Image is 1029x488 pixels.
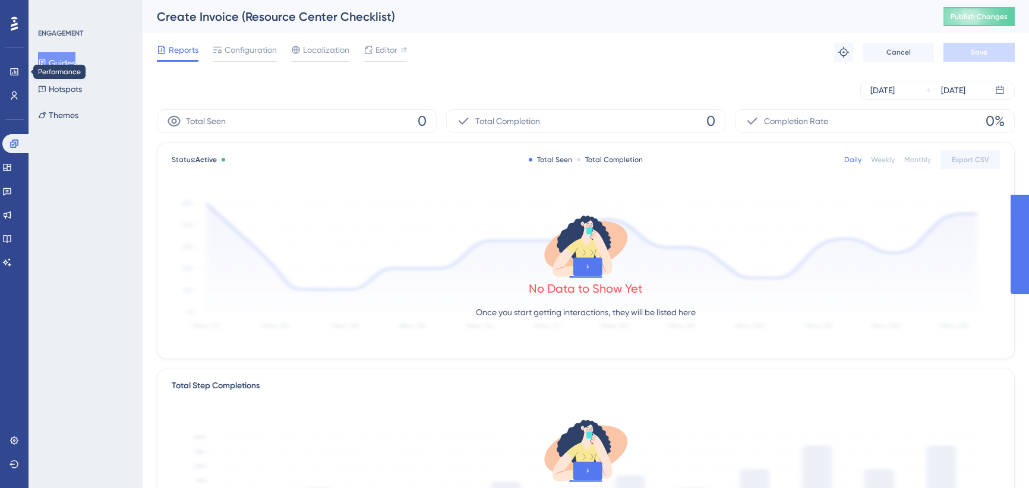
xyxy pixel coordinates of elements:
span: Cancel [886,47,911,57]
div: Total Seen [529,155,572,164]
span: Total Completion [475,114,540,128]
div: No Data to Show Yet [529,280,643,297]
span: Export CSV [952,155,989,164]
div: [DATE] [941,83,965,97]
span: Completion Rate [764,114,828,128]
div: Create Invoice (Resource Center Checklist) [157,8,914,25]
button: Export CSV [940,150,1000,169]
div: [DATE] [870,83,895,97]
span: 0% [986,112,1005,131]
button: Hotspots [38,78,82,100]
iframe: UserGuiding AI Assistant Launcher [979,441,1015,477]
div: Total Completion [577,155,643,164]
p: Once you start getting interactions, they will be listed here [476,305,696,319]
span: Configuration [225,43,277,57]
div: Weekly [871,155,895,164]
div: Total Step Completions [172,379,260,393]
span: 0 [418,112,427,131]
span: Active [195,156,217,164]
button: Publish Changes [943,7,1015,26]
button: Themes [38,104,78,126]
div: Daily [844,155,861,164]
span: Total Seen [186,114,226,128]
button: Save [943,43,1015,62]
span: Publish Changes [951,12,1008,21]
span: Localization [303,43,349,57]
button: Cancel [863,43,934,62]
span: Save [971,47,987,57]
button: Guides [38,52,75,74]
span: Editor [375,43,397,57]
span: 0 [706,112,715,131]
span: Status: [172,155,217,164]
span: Reports [169,43,198,57]
div: ENGAGEMENT [38,28,83,38]
div: Monthly [904,155,931,164]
